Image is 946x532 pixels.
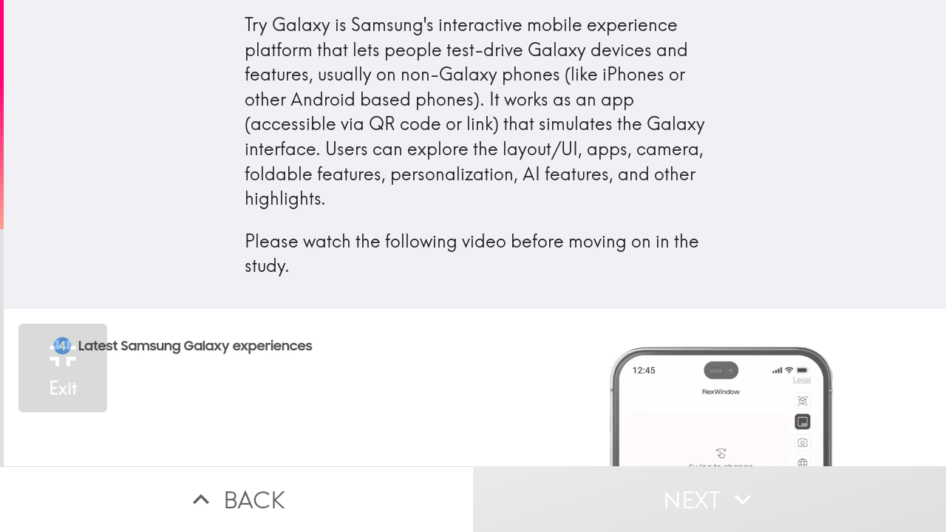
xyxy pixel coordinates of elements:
[49,376,77,401] h5: Exit
[245,13,706,279] div: Try Galaxy is Samsung's interactive mobile experience platform that lets people test-drive Galaxy...
[473,466,946,532] button: Next
[18,324,107,412] button: Exit
[245,229,706,279] p: Please watch the following video before moving on in the study.
[822,316,935,347] div: 0:01 / 2:49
